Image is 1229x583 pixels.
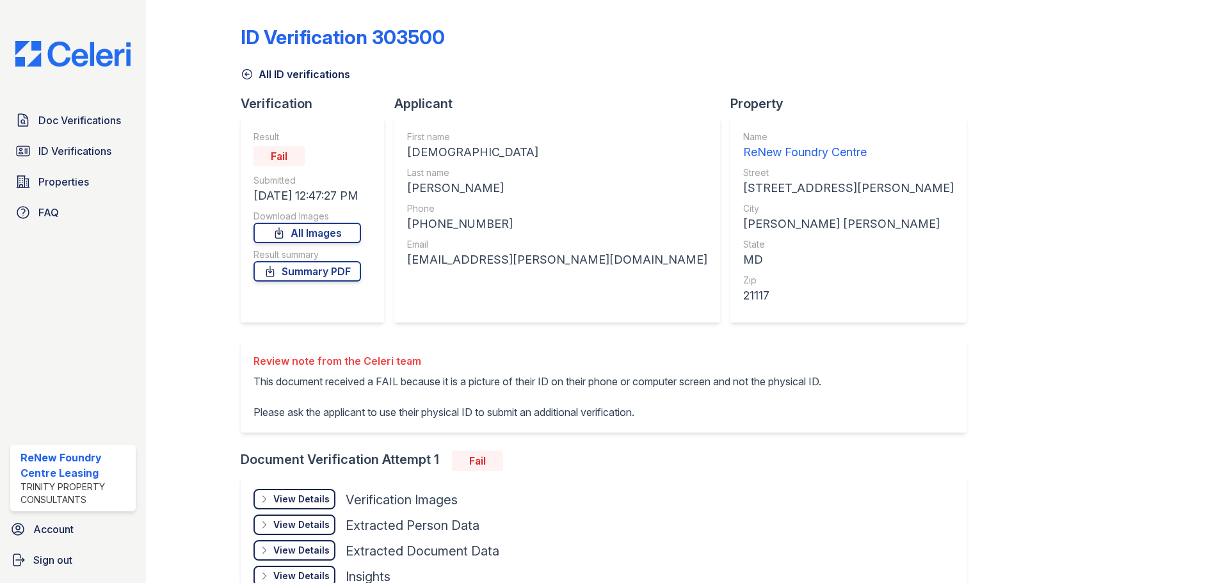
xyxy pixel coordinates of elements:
[241,67,350,82] a: All ID verifications
[346,516,479,534] div: Extracted Person Data
[273,544,330,557] div: View Details
[10,169,136,195] a: Properties
[253,261,361,282] a: Summary PDF
[730,95,977,113] div: Property
[407,131,707,143] div: First name
[38,174,89,189] span: Properties
[743,251,954,269] div: MD
[253,248,361,261] div: Result summary
[273,518,330,531] div: View Details
[38,205,59,220] span: FAQ
[407,143,707,161] div: [DEMOGRAPHIC_DATA]
[743,274,954,287] div: Zip
[407,251,707,269] div: [EMAIL_ADDRESS][PERSON_NAME][DOMAIN_NAME]
[452,451,503,471] div: Fail
[346,491,458,509] div: Verification Images
[241,26,445,49] div: ID Verification 303500
[743,238,954,251] div: State
[20,450,131,481] div: ReNew Foundry Centre Leasing
[743,131,954,161] a: Name ReNew Foundry Centre
[253,223,361,243] a: All Images
[20,481,131,506] div: Trinity Property Consultants
[407,215,707,233] div: [PHONE_NUMBER]
[253,353,821,369] div: Review note from the Celeri team
[241,95,394,113] div: Verification
[407,202,707,215] div: Phone
[743,287,954,305] div: 21117
[253,187,361,205] div: [DATE] 12:47:27 PM
[394,95,730,113] div: Applicant
[273,570,330,582] div: View Details
[743,166,954,179] div: Street
[10,200,136,225] a: FAQ
[743,215,954,233] div: [PERSON_NAME] [PERSON_NAME]
[253,174,361,187] div: Submitted
[33,552,72,568] span: Sign out
[10,108,136,133] a: Doc Verifications
[743,179,954,197] div: [STREET_ADDRESS][PERSON_NAME]
[743,202,954,215] div: City
[253,146,305,166] div: Fail
[253,374,821,420] p: This document received a FAIL because it is a picture of their ID on their phone or computer scre...
[743,143,954,161] div: ReNew Foundry Centre
[5,547,141,573] a: Sign out
[273,493,330,506] div: View Details
[407,179,707,197] div: [PERSON_NAME]
[253,131,361,143] div: Result
[407,238,707,251] div: Email
[407,166,707,179] div: Last name
[743,131,954,143] div: Name
[5,41,141,67] img: CE_Logo_Blue-a8612792a0a2168367f1c8372b55b34899dd931a85d93a1a3d3e32e68fde9ad4.png
[253,210,361,223] div: Download Images
[38,113,121,128] span: Doc Verifications
[346,542,499,560] div: Extracted Document Data
[10,138,136,164] a: ID Verifications
[241,451,977,471] div: Document Verification Attempt 1
[38,143,111,159] span: ID Verifications
[5,516,141,542] a: Account
[33,522,74,537] span: Account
